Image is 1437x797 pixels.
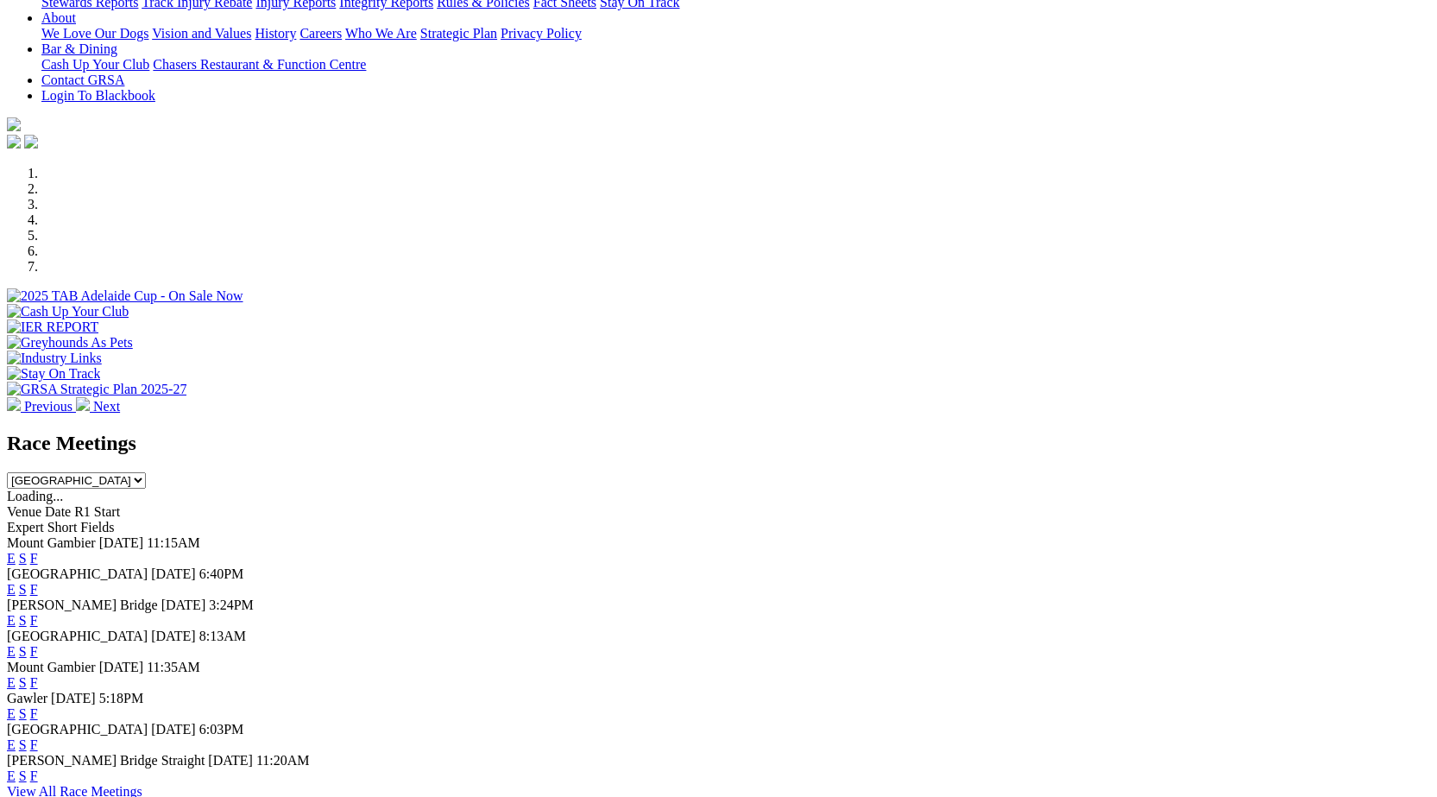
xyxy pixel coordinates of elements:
[51,691,96,705] span: [DATE]
[80,520,114,534] span: Fields
[147,535,200,550] span: 11:15AM
[99,535,144,550] span: [DATE]
[76,399,120,414] a: Next
[24,399,72,414] span: Previous
[7,675,16,690] a: E
[7,335,133,351] img: Greyhounds As Pets
[7,613,16,628] a: E
[24,135,38,149] img: twitter.svg
[7,504,41,519] span: Venue
[7,382,186,397] img: GRSA Strategic Plan 2025-27
[19,613,27,628] a: S
[19,551,27,566] a: S
[7,304,129,319] img: Cash Up Your Club
[30,769,38,783] a: F
[209,598,254,612] span: 3:24PM
[30,582,38,597] a: F
[41,26,1430,41] div: About
[7,706,16,721] a: E
[199,722,244,737] span: 6:03PM
[19,644,27,659] a: S
[41,88,155,103] a: Login To Blackbook
[161,598,206,612] span: [DATE]
[76,397,90,411] img: chevron-right-pager-white.svg
[7,722,148,737] span: [GEOGRAPHIC_DATA]
[7,629,148,643] span: [GEOGRAPHIC_DATA]
[7,737,16,752] a: E
[7,660,96,674] span: Mount Gambier
[7,644,16,659] a: E
[19,582,27,597] a: S
[7,535,96,550] span: Mount Gambier
[7,520,44,534] span: Expert
[7,769,16,783] a: E
[93,399,120,414] span: Next
[7,366,100,382] img: Stay On Track
[151,629,196,643] span: [DATE]
[199,629,246,643] span: 8:13AM
[255,26,296,41] a: History
[19,706,27,721] a: S
[299,26,342,41] a: Careers
[420,26,497,41] a: Strategic Plan
[41,57,149,72] a: Cash Up Your Club
[152,26,251,41] a: Vision and Values
[7,288,243,304] img: 2025 TAB Adelaide Cup - On Sale Now
[147,660,200,674] span: 11:35AM
[256,753,310,768] span: 11:20AM
[199,566,244,581] span: 6:40PM
[30,551,38,566] a: F
[151,566,196,581] span: [DATE]
[41,26,148,41] a: We Love Our Dogs
[30,706,38,721] a: F
[74,504,120,519] span: R1 Start
[30,737,38,752] a: F
[7,399,76,414] a: Previous
[19,675,27,690] a: S
[99,660,144,674] span: [DATE]
[19,737,27,752] a: S
[7,582,16,597] a: E
[151,722,196,737] span: [DATE]
[45,504,71,519] span: Date
[99,691,144,705] span: 5:18PM
[41,41,117,56] a: Bar & Dining
[501,26,582,41] a: Privacy Policy
[41,57,1430,73] div: Bar & Dining
[7,351,102,366] img: Industry Links
[7,691,47,705] span: Gawler
[7,432,1430,455] h2: Race Meetings
[7,753,205,768] span: [PERSON_NAME] Bridge Straight
[345,26,417,41] a: Who We Are
[7,135,21,149] img: facebook.svg
[7,598,158,612] span: [PERSON_NAME] Bridge
[153,57,366,72] a: Chasers Restaurant & Function Centre
[7,489,63,503] span: Loading...
[7,551,16,566] a: E
[41,10,76,25] a: About
[30,644,38,659] a: F
[7,319,98,335] img: IER REPORT
[41,73,124,87] a: Contact GRSA
[7,397,21,411] img: chevron-left-pager-white.svg
[7,117,21,131] img: logo-grsa-white.png
[7,566,148,581] span: [GEOGRAPHIC_DATA]
[30,675,38,690] a: F
[47,520,78,534] span: Short
[19,769,27,783] a: S
[30,613,38,628] a: F
[208,753,253,768] span: [DATE]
